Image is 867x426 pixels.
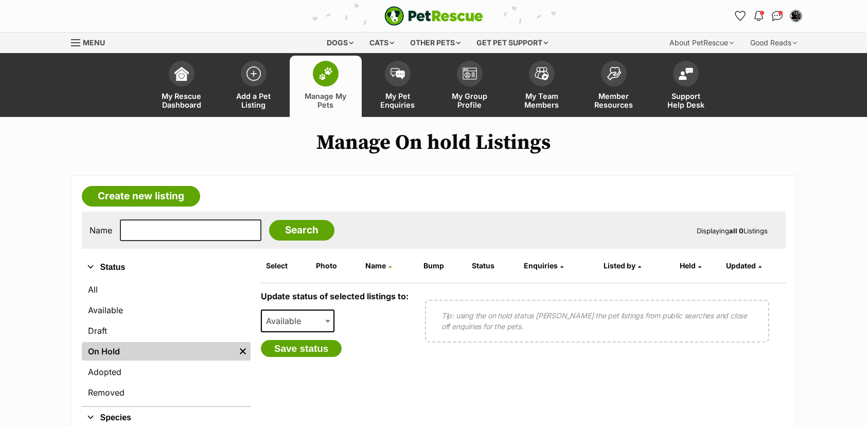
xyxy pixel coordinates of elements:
a: Favourites [732,8,749,24]
a: Manage My Pets [290,56,362,117]
span: Available [261,310,335,332]
a: Available [82,301,251,319]
button: Notifications [751,8,767,24]
img: logo-e224e6f780fb5917bec1dbf3a21bbac754714ae5b6737aabdf751b685950b380.svg [384,6,483,26]
button: Status [82,261,251,274]
img: group-profile-icon-3fa3cf56718a62981997c0bc7e787c4b2cf8bcc04b72c1350f741eb67cf2f40e.svg [463,67,477,80]
img: chat-41dd97257d64d25036548639549fe6c8038ab92f7586957e7f3b1b290dea8141.svg [772,11,783,21]
th: Select [262,258,311,274]
img: dashboard-icon-eb2f2d2d3e046f16d808141f083e7271f6b2e854fb5c12c21221c1fb7104beca.svg [174,66,189,81]
a: Held [680,261,701,270]
a: Remove filter [235,342,251,361]
img: member-resources-icon-8e73f808a243e03378d46382f2149f9095a855e16c252ad45f914b54edf8863c.svg [607,66,621,80]
button: My account [788,8,804,24]
button: Species [82,411,251,424]
input: Search [269,220,334,241]
img: Deanna Walton profile pic [791,11,801,21]
span: Support Help Desk [663,92,709,109]
img: team-members-icon-5396bd8760b3fe7c0b43da4ab00e1e3bb1a5d9ba89233759b79545d2d3fc5d0d.svg [535,67,549,80]
div: Status [82,278,251,406]
a: My Group Profile [434,56,506,117]
span: My Group Profile [447,92,493,109]
th: Status [468,258,519,274]
div: About PetRescue [662,32,741,53]
span: Name [365,261,386,270]
div: Cats [362,32,401,53]
label: Update status of selected listings to: [261,291,409,301]
a: All [82,280,251,299]
a: Enquiries [524,261,563,270]
img: add-pet-listing-icon-0afa8454b4691262ce3f59096e99ab1cd57d4a30225e0717b998d2c9b9846f56.svg [246,66,261,81]
span: My Pet Enquiries [375,92,421,109]
a: Adopted [82,363,251,381]
a: On Hold [82,342,235,361]
span: My Rescue Dashboard [158,92,205,109]
div: Other pets [403,32,468,53]
a: My Team Members [506,56,578,117]
span: Member Resources [591,92,637,109]
a: My Rescue Dashboard [146,56,218,117]
a: Updated [726,261,762,270]
label: Name [90,226,112,235]
span: translation missing: en.admin.listings.index.attributes.enquiries [524,261,558,270]
a: Draft [82,321,251,340]
div: Good Reads [743,32,804,53]
span: Available [262,314,311,328]
a: Menu [71,32,112,51]
span: My Team Members [519,92,565,109]
th: Photo [312,258,360,274]
div: Get pet support [469,32,555,53]
a: My Pet Enquiries [362,56,434,117]
span: Updated [726,261,756,270]
span: Add a Pet Listing [231,92,277,109]
a: Member Resources [578,56,650,117]
th: Bump [419,258,467,274]
a: Removed [82,383,251,402]
a: Conversations [769,8,786,24]
img: help-desk-icon-fdf02630f3aa405de69fd3d07c3f3aa587a6932b1a1747fa1d2bba05be0121f9.svg [679,67,693,80]
a: Name [365,261,392,270]
span: Held [680,261,696,270]
a: Create new listing [82,186,200,207]
a: PetRescue [384,6,483,26]
span: Listed by [604,261,635,270]
p: Tip: using the on hold status [PERSON_NAME] the pet listings from public searches and close off e... [441,310,753,332]
span: Manage My Pets [303,92,349,109]
img: manage-my-pets-icon-02211641906a0b7f246fdf0571729dbe1e7629f14944591b6c1af311fb30b64b.svg [319,67,333,80]
strong: all 0 [729,227,744,235]
a: Listed by [604,261,641,270]
button: Save status [261,340,342,357]
a: Support Help Desk [650,56,722,117]
div: Dogs [320,32,361,53]
span: Menu [83,38,105,47]
span: Displaying Listings [697,227,768,235]
img: notifications-46538b983faf8c2785f20acdc204bb7945ddae34d4c08c2a6579f10ce5e182be.svg [754,11,763,21]
ul: Account quick links [732,8,804,24]
a: Add a Pet Listing [218,56,290,117]
img: pet-enquiries-icon-7e3ad2cf08bfb03b45e93fb7055b45f3efa6380592205ae92323e6603595dc1f.svg [391,68,405,79]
